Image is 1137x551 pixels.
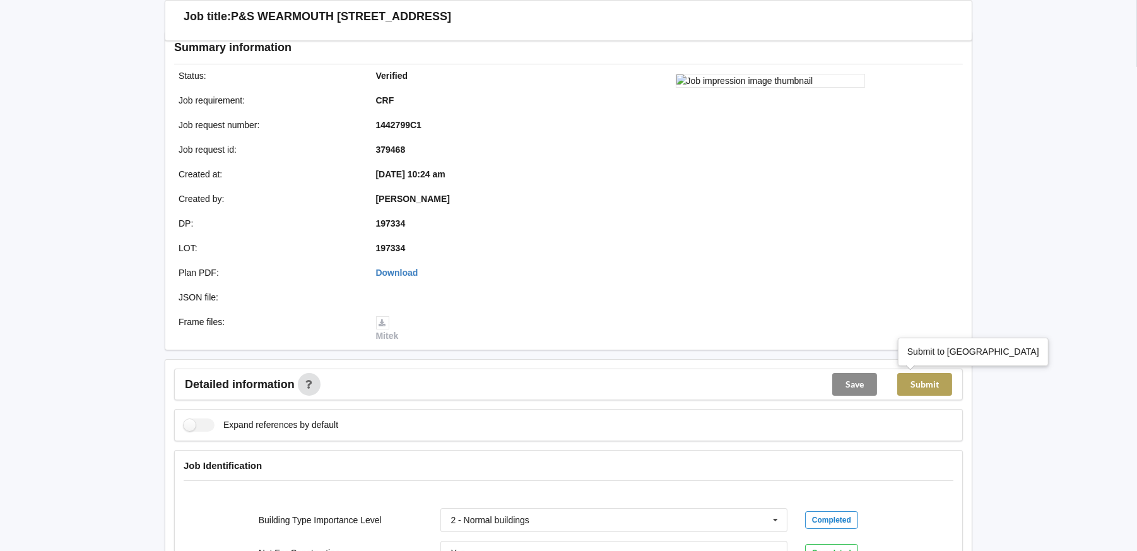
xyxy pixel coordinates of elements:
div: Job request id : [170,143,367,156]
b: CRF [376,95,394,105]
div: JSON file : [170,291,367,304]
img: Job impression image thumbnail [676,74,865,88]
a: Mitek [376,317,399,341]
b: [PERSON_NAME] [376,194,450,204]
b: 379468 [376,145,406,155]
div: DP : [170,217,367,230]
h3: Job title: [184,9,231,24]
a: Download [376,268,418,278]
b: 197334 [376,243,406,253]
h4: Job Identification [184,459,953,471]
b: Verified [376,71,408,81]
button: Submit [897,373,952,396]
div: Frame files : [170,316,367,342]
div: Job requirement : [170,94,367,107]
div: Job request number : [170,119,367,131]
label: Building Type Importance Level [259,515,382,525]
div: Created at : [170,168,367,181]
h3: P&S WEARMOUTH [STREET_ADDRESS] [231,9,451,24]
b: 1442799C1 [376,120,421,130]
div: LOT : [170,242,367,254]
b: 197334 [376,218,406,228]
div: Submit to [GEOGRAPHIC_DATA] [907,345,1039,358]
label: Expand references by default [184,418,338,432]
div: Plan PDF : [170,266,367,279]
h3: Summary information [174,40,762,55]
b: [DATE] 10:24 am [376,169,445,179]
div: Created by : [170,193,367,205]
div: Completed [805,511,858,529]
div: Status : [170,69,367,82]
span: Detailed information [185,379,295,390]
div: 2 - Normal buildings [451,516,529,524]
